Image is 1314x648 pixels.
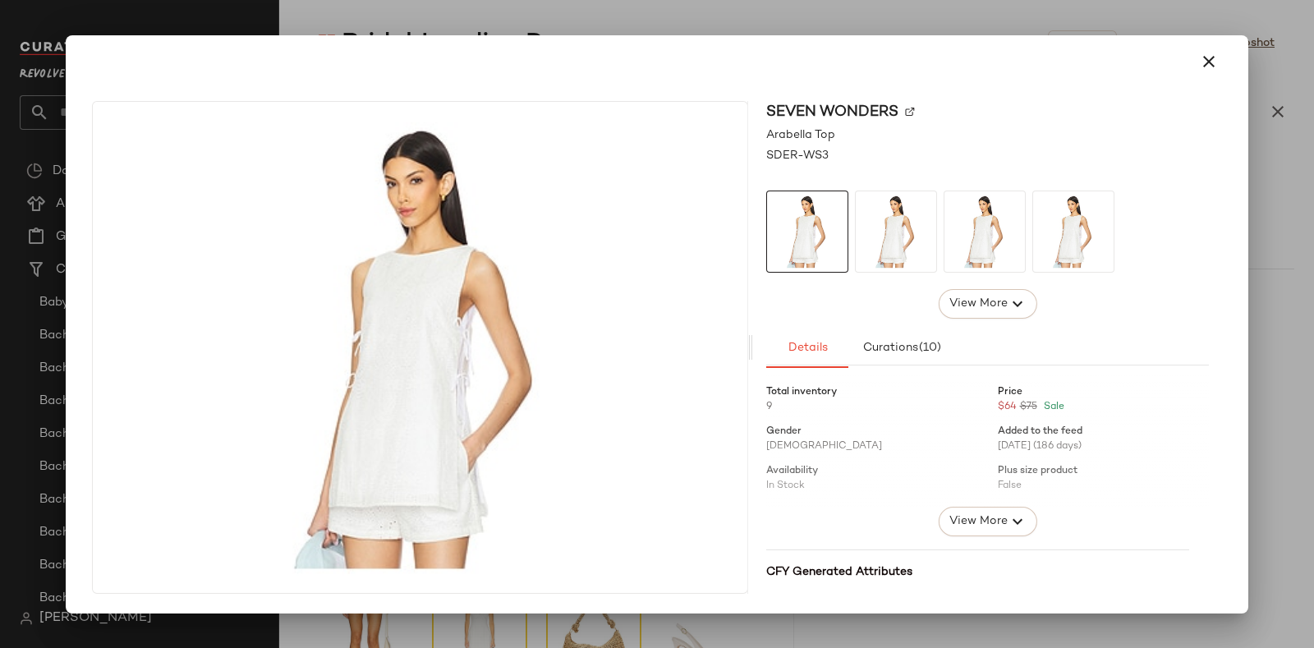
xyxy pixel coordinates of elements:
[938,289,1036,319] button: View More
[766,147,829,164] span: SDER-WS3
[938,507,1036,536] button: View More
[1033,191,1114,272] img: SDER-WS3_V1.jpg
[905,107,915,117] img: svg%3e
[856,191,936,272] img: SDER-WS3_V1.jpg
[862,342,942,355] span: Curations
[767,191,848,272] img: SDER-WS3_V1.jpg
[944,191,1025,272] img: SDER-WS3_V1.jpg
[766,563,1189,581] div: CFY Generated Attributes
[766,126,835,144] span: Arabella Top
[93,102,747,593] img: SDER-WS3_V1.jpg
[948,512,1007,531] span: View More
[918,342,941,355] span: (10)
[766,101,898,123] span: SEVEN WONDERS
[787,342,827,355] span: Details
[948,294,1007,314] span: View More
